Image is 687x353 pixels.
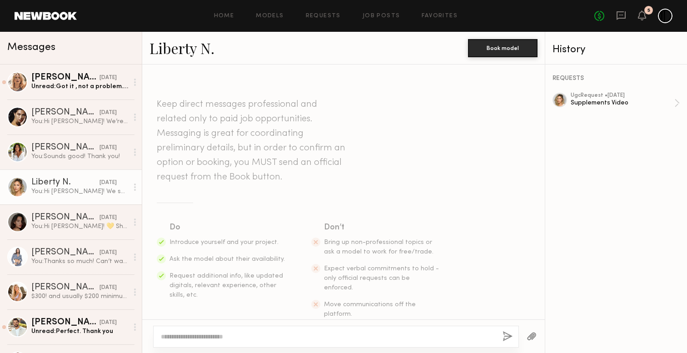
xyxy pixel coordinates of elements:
span: Move communications off the platform. [324,302,416,317]
div: [PERSON_NAME] [31,248,100,257]
div: [PERSON_NAME] [31,143,100,152]
div: Supplements Video [571,99,674,107]
a: Job Posts [363,13,400,19]
div: [DATE] [100,249,117,257]
div: [PERSON_NAME] [31,213,100,222]
div: [PERSON_NAME] [31,318,100,327]
a: ugcRequest •[DATE]Supplements Video [571,93,680,114]
div: [DATE] [100,283,117,292]
a: Favorites [422,13,458,19]
div: [DATE] [100,144,117,152]
div: Do [169,221,286,234]
div: 5 [647,8,650,13]
div: [PERSON_NAME] [31,283,100,292]
div: Unread: Got it , not a problem. I will fill it [DATE] and it’s ready by [DATE] afternoon [31,82,128,91]
div: You: Hi [PERSON_NAME]! We shipped to this address: Creator Shipping Address: [STREET_ADDRESS][PER... [31,187,128,196]
span: Messages [7,42,55,53]
div: [DATE] [100,214,117,222]
span: Introduce yourself and your project. [169,239,279,245]
span: Ask the model about their availability. [169,256,285,262]
div: [DATE] [100,318,117,327]
div: [DATE] [100,109,117,117]
a: Models [256,13,284,19]
a: Book model [468,44,538,51]
div: [PERSON_NAME] [31,73,100,82]
div: REQUESTS [553,75,680,82]
div: Unread: Perfect. Thank you [31,327,128,336]
div: [PERSON_NAME] [31,108,100,117]
div: You: Hi [PERSON_NAME]! 💛 Sharing a few video examples we love below. We’re aiming for a more dyna... [31,222,128,231]
div: ugc Request • [DATE] [571,93,674,99]
div: Don’t [324,221,440,234]
span: Request additional info, like updated digitals, relevant experience, other skills, etc. [169,273,283,298]
header: Keep direct messages professional and related only to paid job opportunities. Messaging is great ... [157,97,348,184]
span: Bring up non-professional topics or ask a model to work for free/trade. [324,239,433,255]
a: Home [214,13,234,19]
a: Requests [306,13,341,19]
div: $300! and usually $200 minimum without [31,292,128,301]
div: [DATE] [100,74,117,82]
div: You: Sounds good! Thank you! [31,152,128,161]
div: History [553,45,680,55]
div: You: Thanks so much! Can’t wait to see your magic ✨ [31,257,128,266]
div: [DATE] [100,179,117,187]
span: Expect verbal commitments to hold - only official requests can be enforced. [324,266,439,291]
div: Liberty N. [31,178,100,187]
div: You: Hi [PERSON_NAME]! We’re looking for a simple vertical video. Hook: “My hair and nails have n... [31,117,128,126]
a: Liberty N. [149,38,214,58]
button: Book model [468,39,538,57]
